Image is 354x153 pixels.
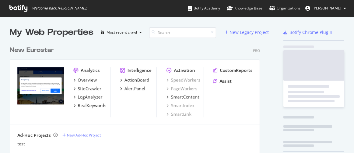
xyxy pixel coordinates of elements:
[166,86,197,92] a: PageWorkers
[10,46,54,55] div: New Eurostar
[269,5,300,11] div: Organizations
[78,77,97,83] div: Overview
[171,94,199,100] div: SmartContent
[225,27,269,37] button: New Legacy Project
[166,103,194,109] a: SmartIndex
[74,94,103,100] a: LogAnalyzer
[174,67,195,73] div: Activation
[67,133,101,138] div: New Ad-Hoc Project
[149,27,216,38] input: Search
[128,67,152,73] div: Intelligence
[188,5,220,11] div: Botify Academy
[253,48,260,53] div: Pro
[17,141,25,147] a: test
[220,67,252,73] div: CustomReports
[81,67,100,73] div: Analytics
[300,3,351,13] button: [PERSON_NAME]
[213,67,252,73] a: CustomReports
[107,31,137,34] div: Most recent crawl
[10,46,56,55] a: New Eurostar
[124,77,149,83] div: ActionBoard
[166,111,191,117] a: SmartLink
[227,5,262,11] div: Knowledge Base
[166,77,200,83] a: SpeedWorkers
[230,29,269,35] div: New Legacy Project
[313,5,341,11] span: Da Silva Eva
[225,30,269,35] a: New Legacy Project
[124,86,145,92] div: AlertPanel
[78,86,101,92] div: SiteCrawler
[10,26,93,38] div: My Web Properties
[74,103,107,109] a: RealKeywords
[62,133,101,138] a: New Ad-Hoc Project
[17,67,64,104] img: www.eurostar.com
[120,86,145,92] a: AlertPanel
[78,103,107,109] div: RealKeywords
[283,29,332,35] a: Botify Chrome Plugin
[213,78,232,84] a: Assist
[78,94,103,100] div: LogAnalyzer
[32,6,87,11] span: Welcome back, [PERSON_NAME] !
[289,29,332,35] div: Botify Chrome Plugin
[74,86,101,92] a: SiteCrawler
[219,78,232,84] div: Assist
[120,77,149,83] a: ActionBoard
[98,27,144,37] button: Most recent crawl
[74,77,97,83] a: Overview
[166,94,199,100] a: SmartContent
[17,132,51,138] div: Ad-Hoc Projects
